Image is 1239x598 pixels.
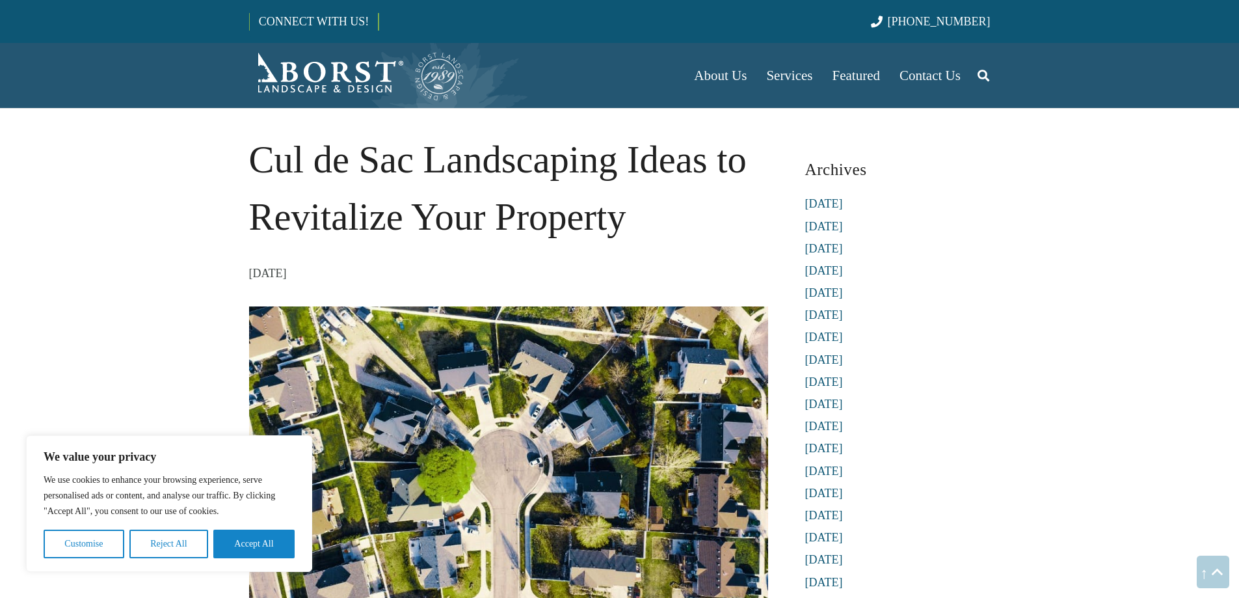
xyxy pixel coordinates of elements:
h3: Archives [805,155,991,184]
span: Services [766,68,812,83]
div: We value your privacy [26,435,312,572]
a: [DATE] [805,531,843,544]
a: [DATE] [805,442,843,455]
span: Featured [833,68,880,83]
a: Search [970,59,996,92]
a: [DATE] [805,353,843,366]
time: 22 December 2022 at 12:57:41 America/New_York [249,264,287,283]
a: Featured [823,43,890,108]
a: [PHONE_NUMBER] [871,15,990,28]
a: CONNECT WITH US! [250,6,378,37]
p: We value your privacy [44,449,295,465]
a: [DATE] [805,509,843,522]
a: [DATE] [805,465,843,478]
a: Back to top [1197,556,1229,588]
p: We use cookies to enhance your browsing experience, serve personalised ads or content, and analys... [44,472,295,519]
a: Borst-Logo [249,49,465,102]
a: [DATE] [805,308,843,321]
a: [DATE] [805,375,843,388]
span: [PHONE_NUMBER] [888,15,991,28]
a: [DATE] [805,242,843,255]
a: Contact Us [890,43,970,108]
span: About Us [694,68,747,83]
h1: Cul de Sac Landscaping Ideas to Revitalize Your Property [249,131,768,246]
button: Reject All [129,530,208,558]
a: About Us [684,43,756,108]
a: [DATE] [805,331,843,344]
button: Accept All [213,530,295,558]
a: [DATE] [805,220,843,233]
a: [DATE] [805,553,843,566]
a: [DATE] [805,286,843,299]
a: Services [756,43,822,108]
span: Contact Us [899,68,961,83]
button: Customise [44,530,124,558]
a: [DATE] [805,420,843,433]
a: [DATE] [805,576,843,589]
a: [DATE] [805,487,843,500]
a: [DATE] [805,197,843,210]
a: [DATE] [805,398,843,411]
a: [DATE] [805,264,843,277]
